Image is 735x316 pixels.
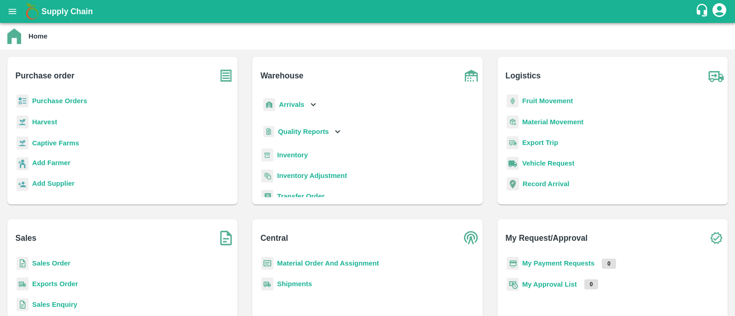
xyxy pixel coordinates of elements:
[505,232,588,244] b: My Request/Approval
[17,277,28,291] img: shipments
[278,128,329,135] b: Quality Reports
[17,94,28,108] img: reciept
[522,97,573,105] a: Fruit Movement
[16,69,74,82] b: Purchase order
[32,118,57,126] a: Harvest
[261,190,273,203] img: whTransfer
[522,281,577,288] a: My Approval List
[16,232,37,244] b: Sales
[705,64,728,87] img: truck
[261,169,273,183] img: inventory
[263,126,274,138] img: qualityReport
[277,260,379,267] a: Material Order And Assignment
[711,2,728,21] div: account of current user
[261,94,318,115] div: Arrivals
[507,157,519,170] img: vehicle
[32,139,79,147] a: Captive Farms
[507,94,519,108] img: fruit
[28,33,47,40] b: Home
[32,97,87,105] a: Purchase Orders
[261,149,273,162] img: whInventory
[705,227,728,249] img: check
[2,1,23,22] button: open drawer
[507,177,519,190] img: recordArrival
[460,64,483,87] img: warehouse
[584,279,599,289] p: 0
[522,260,595,267] a: My Payment Requests
[7,28,21,44] img: home
[263,98,275,111] img: whArrival
[17,157,28,171] img: farmer
[277,151,308,159] a: Inventory
[32,301,77,308] a: Sales Enquiry
[523,180,570,188] a: Record Arrival
[522,118,584,126] a: Material Movement
[695,3,711,20] div: customer-support
[17,136,28,150] img: harvest
[17,178,28,191] img: supplier
[260,69,304,82] b: Warehouse
[261,277,273,291] img: shipments
[522,160,575,167] a: Vehicle Request
[260,232,288,244] b: Central
[602,259,616,269] p: 0
[23,2,41,21] img: logo
[32,159,70,166] b: Add Farmer
[215,64,237,87] img: purchase
[32,280,78,288] a: Exports Order
[261,257,273,270] img: centralMaterial
[507,257,519,270] img: payment
[32,180,74,187] b: Add Supplier
[32,158,70,170] a: Add Farmer
[17,115,28,129] img: harvest
[279,101,304,108] b: Arrivals
[41,7,93,16] b: Supply Chain
[460,227,483,249] img: central
[261,122,343,141] div: Quality Reports
[522,139,558,146] a: Export Trip
[17,257,28,270] img: sales
[507,136,519,150] img: delivery
[17,298,28,311] img: sales
[507,277,519,291] img: approval
[277,280,312,288] a: Shipments
[277,193,324,200] a: Transfer Order
[41,5,695,18] a: Supply Chain
[32,178,74,191] a: Add Supplier
[507,115,519,129] img: material
[215,227,237,249] img: soSales
[505,69,541,82] b: Logistics
[277,172,347,179] a: Inventory Adjustment
[32,260,70,267] a: Sales Order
